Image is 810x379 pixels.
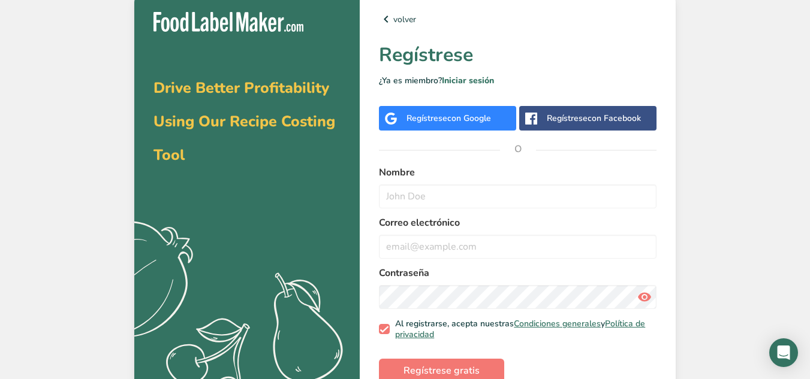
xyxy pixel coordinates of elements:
[379,74,657,87] p: ¿Ya es miembro?
[404,363,480,378] span: Regístrese gratis
[379,12,657,26] a: volver
[406,112,491,125] div: Regístrese
[447,113,491,124] span: con Google
[769,338,798,367] div: Open Intercom Messenger
[379,266,657,280] label: Contraseña
[442,75,494,86] a: Iniciar sesión
[514,318,601,329] a: Condiciones generales
[379,184,657,208] input: John Doe
[500,131,536,167] span: O
[547,112,641,125] div: Regístrese
[588,113,641,124] span: con Facebook
[379,41,657,69] h1: Regístrese
[153,78,335,165] span: Drive Better Profitability Using Our Recipe Costing Tool
[390,319,652,339] span: Al registrarse, acepta nuestras y
[153,12,303,32] img: Food Label Maker
[395,318,645,340] a: Política de privacidad
[379,165,657,180] label: Nombre
[379,235,657,259] input: email@example.com
[379,216,657,230] label: Correo electrónico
